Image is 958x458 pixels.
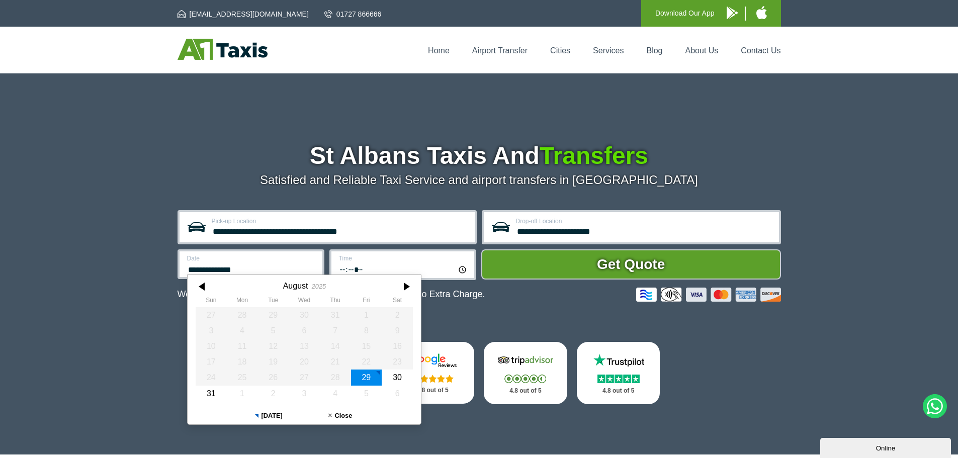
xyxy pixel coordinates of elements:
[257,370,289,385] div: 26 August 2025
[289,386,320,401] div: 03 September 2025
[212,218,469,224] label: Pick-up Location
[646,46,662,55] a: Blog
[382,323,413,338] div: 09 August 2025
[412,375,454,383] img: Stars
[685,46,719,55] a: About Us
[226,307,257,323] div: 28 July 2025
[226,370,257,385] div: 25 August 2025
[226,338,257,354] div: 11 August 2025
[351,354,382,370] div: 22 August 2025
[319,386,351,401] div: 04 September 2025
[593,46,624,55] a: Services
[196,354,227,370] div: 17 August 2025
[319,354,351,370] div: 21 August 2025
[727,7,738,19] img: A1 Taxis Android App
[257,297,289,307] th: Tuesday
[257,386,289,401] div: 02 September 2025
[196,307,227,323] div: 27 July 2025
[495,385,556,397] p: 4.8 out of 5
[289,354,320,370] div: 20 August 2025
[178,144,781,168] h1: St Albans Taxis And
[391,342,474,404] a: Google Stars 4.8 out of 5
[382,307,413,323] div: 02 August 2025
[516,218,773,224] label: Drop-off Location
[289,370,320,385] div: 27 August 2025
[304,407,376,424] button: Close
[196,323,227,338] div: 03 August 2025
[588,353,649,368] img: Trustpilot
[232,407,304,424] button: [DATE]
[196,338,227,354] div: 10 August 2025
[351,297,382,307] th: Friday
[550,46,570,55] a: Cities
[178,39,268,60] img: A1 Taxis St Albans LTD
[351,338,382,354] div: 15 August 2025
[178,173,781,187] p: Satisfied and Reliable Taxi Service and airport transfers in [GEOGRAPHIC_DATA]
[257,338,289,354] div: 12 August 2025
[226,297,257,307] th: Monday
[472,46,528,55] a: Airport Transfer
[402,384,463,397] p: 4.8 out of 5
[289,323,320,338] div: 06 August 2025
[428,46,450,55] a: Home
[283,281,308,291] div: August
[319,370,351,385] div: 28 August 2025
[226,386,257,401] div: 01 September 2025
[257,307,289,323] div: 29 July 2025
[196,297,227,307] th: Sunday
[257,354,289,370] div: 19 August 2025
[820,436,953,458] iframe: chat widget
[484,342,567,404] a: Tripadvisor Stars 4.8 out of 5
[756,6,767,19] img: A1 Taxis iPhone App
[289,338,320,354] div: 13 August 2025
[319,307,351,323] div: 31 July 2025
[382,370,413,385] div: 30 August 2025
[178,9,309,19] a: [EMAIL_ADDRESS][DOMAIN_NAME]
[382,338,413,354] div: 16 August 2025
[319,323,351,338] div: 07 August 2025
[481,249,781,280] button: Get Quote
[597,375,640,383] img: Stars
[351,307,382,323] div: 01 August 2025
[741,46,780,55] a: Contact Us
[311,283,325,290] div: 2025
[495,353,556,368] img: Tripadvisor
[226,323,257,338] div: 04 August 2025
[324,9,382,19] a: 01727 866666
[588,385,649,397] p: 4.8 out of 5
[187,255,316,261] label: Date
[540,142,648,169] span: Transfers
[382,354,413,370] div: 23 August 2025
[319,338,351,354] div: 14 August 2025
[370,289,485,299] span: The Car at No Extra Charge.
[504,375,546,383] img: Stars
[351,323,382,338] div: 08 August 2025
[339,255,468,261] label: Time
[319,297,351,307] th: Thursday
[289,297,320,307] th: Wednesday
[655,7,715,20] p: Download Our App
[382,297,413,307] th: Saturday
[351,386,382,401] div: 05 September 2025
[196,370,227,385] div: 24 August 2025
[351,370,382,385] div: 29 August 2025
[178,289,485,300] p: We Now Accept Card & Contactless Payment In
[226,354,257,370] div: 18 August 2025
[196,386,227,401] div: 31 August 2025
[577,342,660,404] a: Trustpilot Stars 4.8 out of 5
[257,323,289,338] div: 05 August 2025
[289,307,320,323] div: 30 July 2025
[402,353,463,368] img: Google
[636,288,781,302] img: Credit And Debit Cards
[382,386,413,401] div: 06 September 2025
